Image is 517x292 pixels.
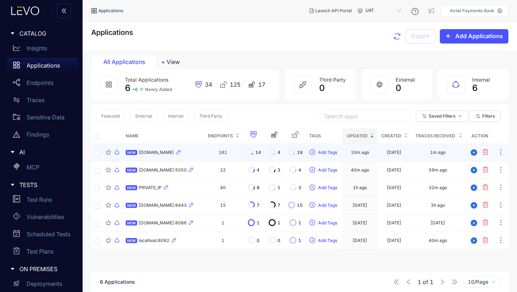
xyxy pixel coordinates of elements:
span: 0 [396,83,401,93]
button: Saved Filtersdown [416,110,468,122]
span: Applications [98,8,123,13]
span: External [396,77,415,83]
span: down [458,114,462,118]
span: 1 [298,220,301,225]
div: CATALOG [4,26,78,41]
th: Endpoints [204,128,242,144]
span: 4 [298,168,301,173]
td: 40 [204,179,242,197]
td: 1 [204,214,242,232]
div: All Applications [97,59,151,65]
span: caret-right [10,266,15,272]
span: 4 [278,150,280,155]
button: play-circle [468,235,480,246]
span: plus-circle [309,237,315,244]
a: Findings [7,127,78,145]
span: Internal [168,114,183,119]
a: Test Runs [7,192,78,210]
span: 1 [430,279,433,285]
button: plus-circleAdd Tags [309,217,337,229]
button: ellipsis [497,182,505,193]
span: 10/Page [468,277,495,287]
td: 22 [204,161,242,179]
button: ellipsis [497,147,505,158]
span: plus-circle [309,167,315,173]
span: caret-right [10,31,15,36]
a: Scheduled Tests [7,227,78,244]
button: ellipsis [497,235,505,246]
span: 1 [257,220,260,225]
span: 125 [230,81,241,88]
span: Add Applications [455,33,503,39]
span: star [106,185,111,191]
div: [DATE] [430,220,445,225]
span: plus [445,33,451,40]
div: [DATE] [387,220,401,225]
span: 15 [297,203,303,208]
span: plus-circle [309,184,315,191]
span: Third Party [199,114,222,119]
div: [DATE] [353,203,367,208]
div: 1m ago [430,150,446,155]
span: 17 [258,81,265,88]
div: [DATE] [387,203,401,208]
a: Endpoints [7,76,78,93]
span: NEW [126,238,137,243]
span: play-circle [469,167,479,173]
span: Launch API Portal [315,8,352,13]
span: [DOMAIN_NAME]:8443 [139,203,187,208]
span: NEW [126,220,137,225]
span: AI [19,149,73,155]
div: 40m ago [351,168,369,173]
span: play-circle [469,202,479,209]
a: Sensitive Data [7,110,78,127]
span: 8 [257,185,260,190]
p: Findings [27,131,49,138]
div: [DATE] [387,238,401,243]
span: of [418,279,433,285]
span: swap [13,96,20,104]
p: Deployments [27,280,62,287]
span: Traces Received [414,132,457,140]
button: plus-circleAdd Tags [309,235,337,246]
p: Airtel Payments Bank [450,8,494,13]
a: Traces [7,93,78,110]
div: TESTS [4,177,78,192]
button: plus-circleAdd Tags [309,200,337,211]
span: plus-circle [309,149,315,156]
span: ellipsis [497,166,504,174]
div: 1h ago [353,185,367,190]
button: plusAdd Applications [440,29,508,44]
div: 40m ago [429,238,447,243]
button: play-circle [468,217,480,229]
span: 7 [278,203,280,208]
span: localhost:8082 [139,238,169,243]
span: CATALOG [19,30,73,37]
button: Add tab [158,55,183,69]
p: MCP [27,164,39,170]
span: Newly Added [145,87,172,92]
span: 7 [257,203,260,208]
p: Vulnerabilities [27,214,64,220]
span: double-left [61,8,67,14]
span: 1 [298,238,301,243]
button: play-circle [468,182,480,193]
button: ellipsis [497,164,505,176]
span: Third Party [319,77,346,83]
button: plus-circleAdd Tags [309,182,337,193]
span: NEW [126,150,137,155]
span: 4 [257,168,260,173]
div: [DATE] [387,150,401,155]
div: 3h ago [431,203,445,208]
span: Filters [482,114,495,119]
span: PRIVATE_IP [139,185,162,190]
div: 10m ago [351,150,369,155]
span: star [106,150,111,155]
span: 6 [472,83,478,93]
a: MCP [7,160,78,177]
span: Applications [91,28,133,37]
span: star [106,202,111,208]
span: 0 [278,238,280,243]
div: AI [4,145,78,160]
button: External [130,110,158,122]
